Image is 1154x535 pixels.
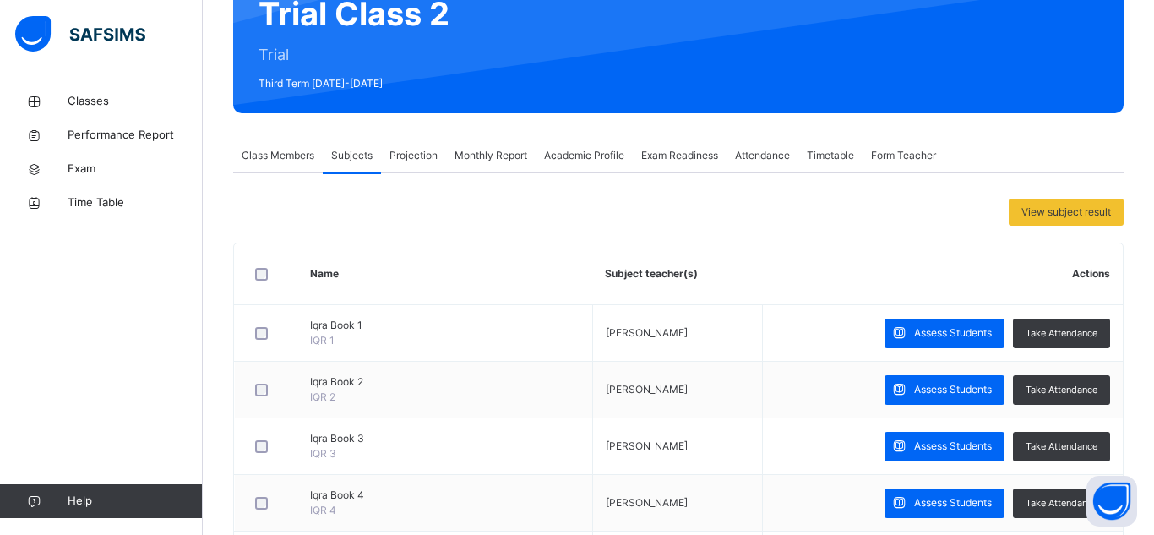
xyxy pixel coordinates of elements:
th: Actions [762,243,1123,305]
span: Iqra Book 4 [310,488,580,503]
span: Classes [68,93,203,110]
span: Assess Students [914,325,992,341]
span: Time Table [68,194,203,211]
span: Assess Students [914,495,992,510]
span: [PERSON_NAME] [606,383,688,396]
button: Open asap [1086,476,1137,527]
span: Exam Readiness [641,148,718,163]
span: Iqra Book 3 [310,431,580,446]
span: IQR 1 [310,334,335,347]
span: IQR 4 [310,504,336,516]
span: [PERSON_NAME] [606,326,688,339]
span: Assess Students [914,382,992,397]
span: Form Teacher [871,148,936,163]
span: Take Attendance [1026,439,1097,454]
span: IQR 2 [310,390,335,403]
img: safsims [15,16,145,52]
span: Take Attendance [1026,326,1097,341]
span: Class Members [242,148,314,163]
th: Subject teacher(s) [592,243,762,305]
span: [PERSON_NAME] [606,439,688,452]
span: Exam [68,161,203,177]
span: [PERSON_NAME] [606,496,688,509]
span: Academic Profile [544,148,624,163]
span: Iqra Book 2 [310,374,580,390]
span: View subject result [1021,205,1111,220]
span: Projection [389,148,438,163]
span: Attendance [735,148,790,163]
span: IQR 3 [310,447,336,460]
span: Take Attendance [1026,496,1097,510]
span: Monthly Report [455,148,527,163]
span: Take Attendance [1026,383,1097,397]
span: Help [68,493,202,510]
span: Iqra Book 1 [310,318,580,333]
span: Assess Students [914,439,992,454]
span: Performance Report [68,127,203,144]
th: Name [297,243,593,305]
span: Subjects [331,148,373,163]
span: Timetable [807,148,854,163]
